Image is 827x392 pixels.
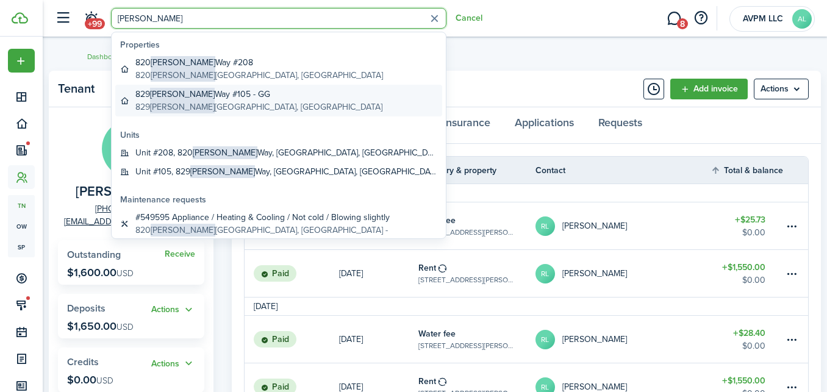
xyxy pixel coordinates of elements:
[135,224,390,237] global-search-item-description: 820 [GEOGRAPHIC_DATA], [GEOGRAPHIC_DATA] -
[711,316,784,363] a: $28.40$0.00
[690,8,711,29] button: Open resource center
[67,301,106,315] span: Deposits
[151,357,195,371] button: Actions
[562,269,627,279] table-profile-info-text: [PERSON_NAME]
[535,164,711,177] th: Contact
[95,202,167,215] a: [PHONE_NUMBER]
[116,321,134,333] span: USD
[425,9,444,28] button: Clear search
[418,227,517,238] table-subtitle: [STREET_ADDRESS][PERSON_NAME]
[67,374,113,386] p: $0.00
[677,18,688,29] span: 8
[254,265,296,282] status: Paid
[150,88,215,101] span: [PERSON_NAME]
[151,303,195,317] button: Open menu
[535,216,555,236] avatar-text: RL
[754,79,809,99] menu-btn: Actions
[96,374,113,387] span: USD
[151,224,215,237] span: [PERSON_NAME]
[151,357,195,371] button: Open menu
[742,226,765,239] table-amount-description: $0.00
[151,56,215,69] span: [PERSON_NAME]
[643,79,664,99] button: Timeline
[102,119,160,178] avatar-text: RL
[12,12,28,24] img: TenantCloud
[535,250,711,297] a: RL[PERSON_NAME]
[722,374,765,387] table-amount-title: $1,550.00
[8,49,35,73] button: Open menu
[562,382,627,392] table-profile-info-text: [PERSON_NAME]
[418,250,535,297] a: Rent[STREET_ADDRESS][PERSON_NAME]
[739,15,787,23] span: AVPM LLC
[64,215,198,228] a: [EMAIL_ADDRESS][DOMAIN_NAME]
[115,53,442,85] a: 820[PERSON_NAME]Way #208820[PERSON_NAME][GEOGRAPHIC_DATA], [GEOGRAPHIC_DATA]
[418,327,456,340] table-info-title: Water fee
[151,303,195,317] button: Actions
[662,3,686,34] a: Messaging
[431,107,503,144] a: Insurance
[151,69,215,82] span: [PERSON_NAME]
[535,264,555,283] avatar-text: RL
[8,216,35,237] a: ow
[111,8,446,29] input: Search for anything...
[535,316,711,363] a: RL[PERSON_NAME]
[67,320,134,332] p: $1,650.00
[135,88,382,101] global-search-item-title: 829 Way #105 - GG
[116,267,134,280] span: USD
[58,82,156,96] panel-main-title: Tenant
[535,202,711,249] a: RL[PERSON_NAME]
[418,316,535,363] a: Water fee[STREET_ADDRESS][PERSON_NAME]
[418,202,535,249] a: Water fee[STREET_ADDRESS][PERSON_NAME]
[503,107,586,144] a: Applications
[135,165,437,178] global-search-item-title: Unit #105, 829 Way, [GEOGRAPHIC_DATA], [GEOGRAPHIC_DATA],
[418,262,436,274] table-info-title: Rent
[76,184,181,199] span: Rachel Landefeld
[245,300,287,313] td: [DATE]
[79,3,102,34] a: Notifications
[135,211,390,224] global-search-item-title: #549595 Appliance / Heating & Cooling / Not cold / Blowing slightly
[418,164,535,177] th: Category & property
[735,213,765,226] table-amount-title: $25.73
[418,274,517,285] table-subtitle: [STREET_ADDRESS][PERSON_NAME]
[418,375,436,388] table-info-title: Rent
[711,250,784,297] a: $1,550.00$0.00
[562,335,627,344] table-profile-info-text: [PERSON_NAME]
[339,316,418,363] a: [DATE]
[67,266,134,279] p: $1,600.00
[562,221,627,231] table-profile-info-text: [PERSON_NAME]
[190,165,255,178] span: [PERSON_NAME]
[87,51,123,62] a: Dashboard
[120,129,442,141] global-search-list-title: Units
[742,274,765,287] table-amount-description: $0.00
[339,250,418,297] a: [DATE]
[120,38,442,51] global-search-list-title: Properties
[245,250,339,297] a: Paid
[165,249,195,259] a: Receive
[150,101,215,113] span: [PERSON_NAME]
[245,316,339,363] a: Paid
[135,56,383,69] global-search-item-title: 820 Way #208
[193,146,257,159] span: [PERSON_NAME]
[456,13,482,23] button: Cancel
[120,193,442,206] global-search-list-title: Maintenance requests
[670,79,748,99] a: Add invoice
[115,143,442,162] a: Unit #208, 820[PERSON_NAME]Way, [GEOGRAPHIC_DATA], [GEOGRAPHIC_DATA],
[586,107,654,144] a: Requests
[8,237,35,257] a: sp
[135,69,383,82] global-search-item-description: 820 [GEOGRAPHIC_DATA], [GEOGRAPHIC_DATA]
[115,85,442,116] a: 829[PERSON_NAME]Way #105 - GG829[PERSON_NAME][GEOGRAPHIC_DATA], [GEOGRAPHIC_DATA]
[733,327,765,340] table-amount-title: $28.40
[711,202,784,249] a: $25.73$0.00
[67,248,121,262] span: Outstanding
[85,18,105,29] span: +99
[754,79,809,99] button: Open menu
[339,333,363,346] p: [DATE]
[711,163,784,177] th: Sort
[8,195,35,216] a: tn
